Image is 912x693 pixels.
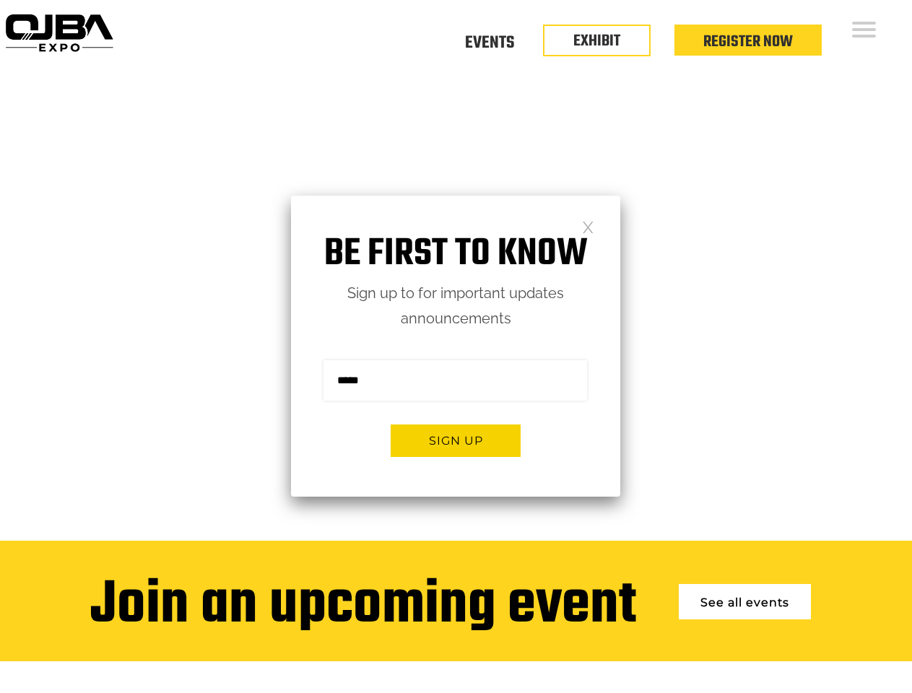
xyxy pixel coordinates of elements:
[391,424,521,457] button: Sign up
[90,573,636,640] div: Join an upcoming event
[679,584,811,619] a: See all events
[291,281,620,331] p: Sign up to for important updates announcements
[573,29,620,53] a: EXHIBIT
[291,232,620,277] h1: Be first to know
[703,30,793,54] a: Register Now
[582,220,594,232] a: Close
